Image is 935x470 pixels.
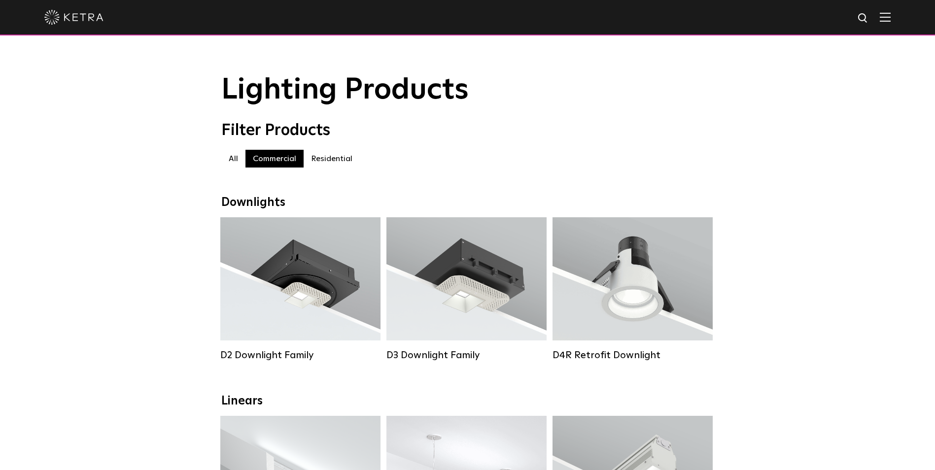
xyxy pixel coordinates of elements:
span: Lighting Products [221,75,469,105]
label: Residential [304,150,360,168]
a: D4R Retrofit Downlight Lumen Output:800Colors:White / BlackBeam Angles:15° / 25° / 40° / 60°Watta... [553,217,713,361]
div: D3 Downlight Family [386,349,547,361]
div: Downlights [221,196,714,210]
a: D3 Downlight Family Lumen Output:700 / 900 / 1100Colors:White / Black / Silver / Bronze / Paintab... [386,217,547,361]
a: D2 Downlight Family Lumen Output:1200Colors:White / Black / Gloss Black / Silver / Bronze / Silve... [220,217,381,361]
img: ketra-logo-2019-white [44,10,104,25]
div: D2 Downlight Family [220,349,381,361]
label: All [221,150,245,168]
label: Commercial [245,150,304,168]
div: D4R Retrofit Downlight [553,349,713,361]
img: search icon [857,12,869,25]
div: Filter Products [221,121,714,140]
img: Hamburger%20Nav.svg [880,12,891,22]
div: Linears [221,394,714,408]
